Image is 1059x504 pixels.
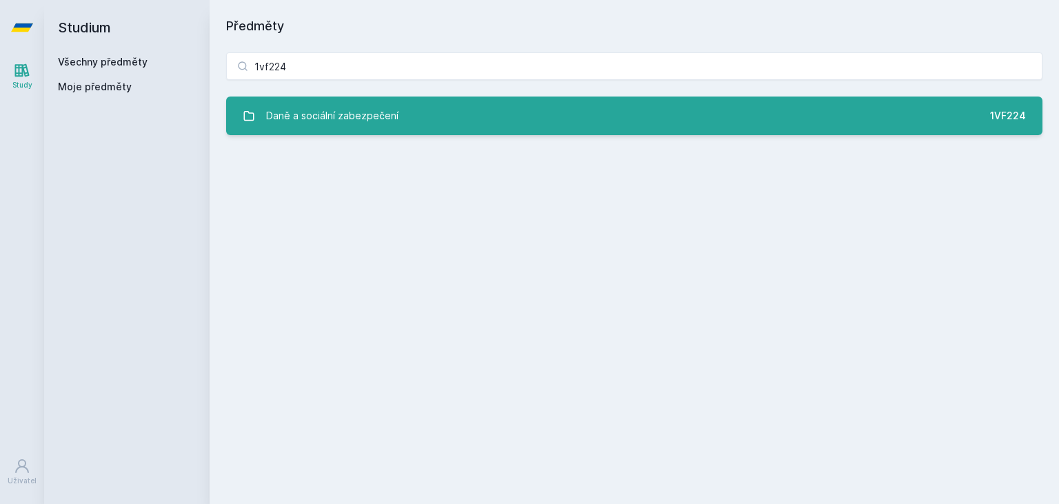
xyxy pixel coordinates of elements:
[58,80,132,94] span: Moje předměty
[226,17,1042,36] h1: Předměty
[226,97,1042,135] a: Daně a sociální zabezpečení 1VF224
[3,55,41,97] a: Study
[58,56,148,68] a: Všechny předměty
[266,102,399,130] div: Daně a sociální zabezpečení
[12,80,32,90] div: Study
[990,109,1026,123] div: 1VF224
[226,52,1042,80] input: Název nebo ident předmětu…
[8,476,37,486] div: Uživatel
[3,451,41,493] a: Uživatel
